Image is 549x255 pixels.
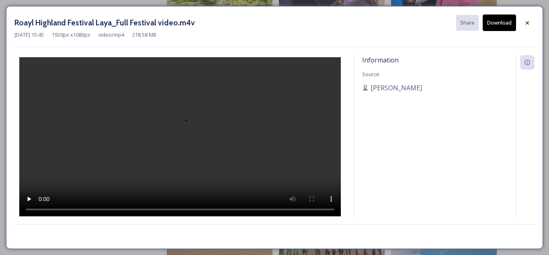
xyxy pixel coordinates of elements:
[362,56,399,64] span: Information
[14,17,195,29] h3: Roayl Highland Festival Laya_Full Festival video.m4v
[362,70,379,78] span: Source
[371,83,422,93] span: [PERSON_NAME]
[132,31,156,39] span: 218.58 MB
[98,31,124,39] span: video/mp4
[14,31,44,39] span: [DATE] 15:45
[483,15,516,31] button: Download
[52,31,90,39] span: 1920 px x 1080 px
[456,15,479,31] button: Share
